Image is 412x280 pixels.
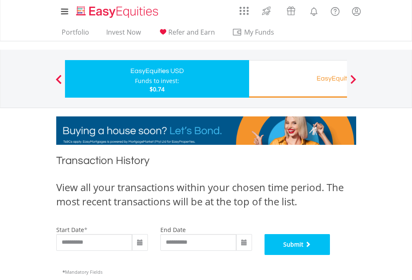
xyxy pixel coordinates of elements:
[155,28,218,41] a: Refer and Earn
[135,77,179,85] div: Funds to invest:
[345,79,362,87] button: Next
[103,28,144,41] a: Invest Now
[168,28,215,37] span: Refer and Earn
[56,116,356,145] img: EasyMortage Promotion Banner
[70,65,244,77] div: EasyEquities USD
[56,153,356,172] h1: Transaction History
[279,2,303,18] a: Vouchers
[56,180,356,209] div: View all your transactions within your chosen time period. The most recent transactions will be a...
[73,2,162,19] a: Home page
[284,4,298,18] img: vouchers-v2.svg
[62,269,102,275] span: Mandatory Fields
[346,2,367,20] a: My Profile
[56,226,84,234] label: start date
[50,79,67,87] button: Previous
[265,234,330,255] button: Submit
[260,4,273,18] img: thrive-v2.svg
[234,2,254,15] a: AppsGrid
[325,2,346,19] a: FAQ's and Support
[240,6,249,15] img: grid-menu-icon.svg
[75,5,162,19] img: EasyEquities_Logo.png
[303,2,325,19] a: Notifications
[58,28,92,41] a: Portfolio
[160,226,186,234] label: end date
[232,27,287,38] span: My Funds
[150,85,165,93] span: $0.74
